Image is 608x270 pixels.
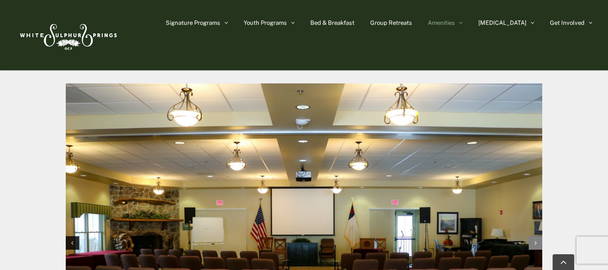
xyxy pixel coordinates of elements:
[428,20,455,26] span: Amenities
[66,236,79,250] div: Previous slide
[529,236,542,250] div: Next slide
[478,20,526,26] span: [MEDICAL_DATA]
[310,20,354,26] span: Bed & Breakfast
[16,14,119,56] img: White Sulphur Springs Logo
[244,20,287,26] span: Youth Programs
[166,20,220,26] span: Signature Programs
[370,20,412,26] span: Group Retreats
[550,20,585,26] span: Get Involved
